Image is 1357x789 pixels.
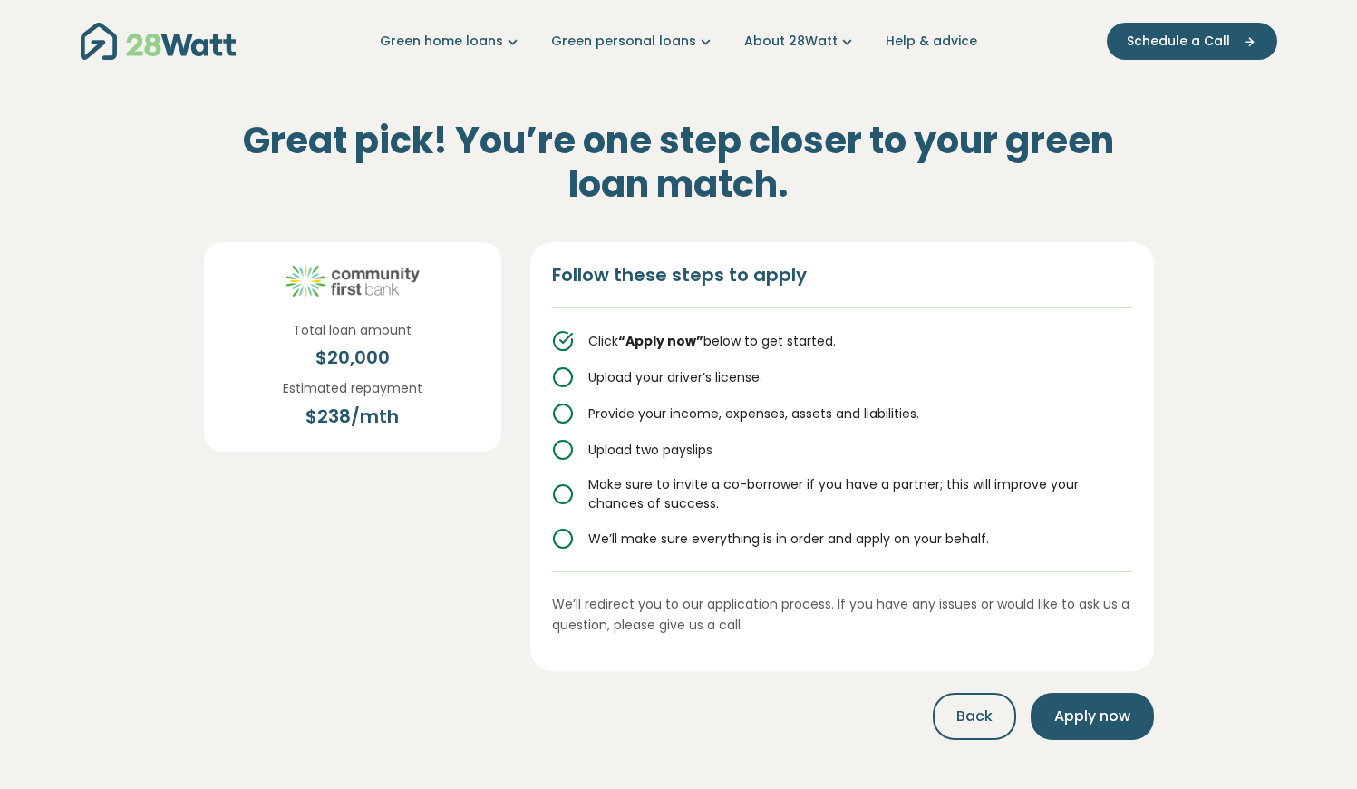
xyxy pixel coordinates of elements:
span: Upload your driver’s license. [588,368,762,386]
span: Apply now [1054,706,1130,727]
p: Total loan amount [293,320,412,340]
button: Schedule a Call [1107,23,1277,60]
h2: Follow these steps to apply [552,264,1132,308]
span: Upload two payslips [588,441,712,459]
span: Provide your income, expenses, assets and liabilities. [588,404,919,423]
span: Click below to get started. [588,332,836,350]
a: About 28Watt [744,32,857,51]
strong: “Apply now” [618,332,703,350]
a: Help & advice [886,32,977,51]
a: Green home loans [380,32,522,51]
span: Back [956,706,993,727]
button: Back [933,693,1016,740]
img: 28Watt [81,23,236,60]
img: Green Loan [285,264,421,298]
div: $ 238 /mth [283,403,422,430]
span: Make sure to invite a co-borrower if you have a partner; this will improve your chances of success. [588,475,1079,512]
a: Green personal loans [551,32,715,51]
nav: Main navigation [81,18,1277,64]
div: $ 20,000 [293,344,412,371]
p: Estimated repayment [283,378,422,398]
button: Apply now [1031,693,1154,740]
p: We’ll redirect you to our application process. If you have any issues or would like to ask us a q... [552,571,1132,635]
span: Schedule a Call [1127,32,1230,51]
span: We’ll make sure everything is in order and apply on your behalf. [588,530,989,548]
h2: Great pick! You’re one step closer to your green loan match. [204,97,1154,228]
